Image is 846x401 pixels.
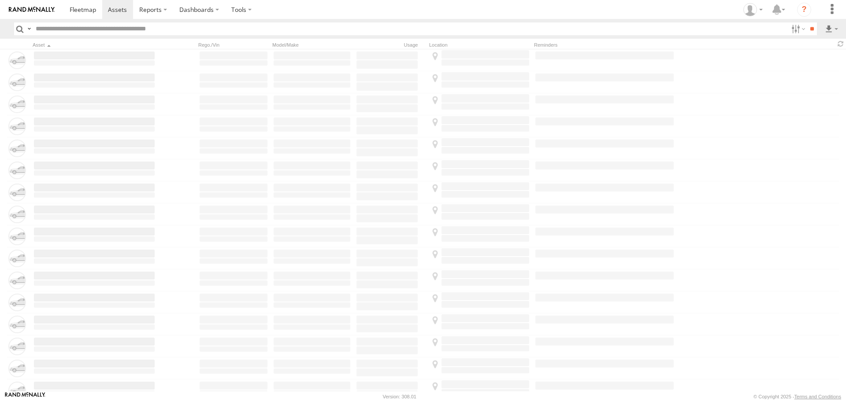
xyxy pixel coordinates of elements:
[835,40,846,48] span: Refresh
[355,42,426,48] div: Usage
[753,394,841,399] div: © Copyright 2025 -
[534,42,675,48] div: Reminders
[797,3,811,17] i: ?
[26,22,33,35] label: Search Query
[272,42,352,48] div: Model/Make
[740,3,766,16] div: Jessica Garbutt
[33,42,156,48] div: Click to Sort
[9,7,55,13] img: rand-logo.svg
[794,394,841,399] a: Terms and Conditions
[788,22,807,35] label: Search Filter Options
[5,392,45,401] a: Visit our Website
[383,394,416,399] div: Version: 308.01
[824,22,839,35] label: Export results as...
[429,42,531,48] div: Location
[198,42,269,48] div: Rego./Vin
